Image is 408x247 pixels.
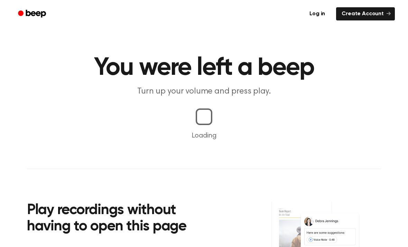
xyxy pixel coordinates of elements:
[303,6,332,22] a: Log in
[336,7,395,20] a: Create Account
[8,131,400,141] p: Loading
[27,202,213,235] h2: Play recordings without having to open this page
[13,7,52,21] a: Beep
[71,86,337,97] p: Turn up your volume and press play.
[27,55,381,80] h1: You were left a beep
